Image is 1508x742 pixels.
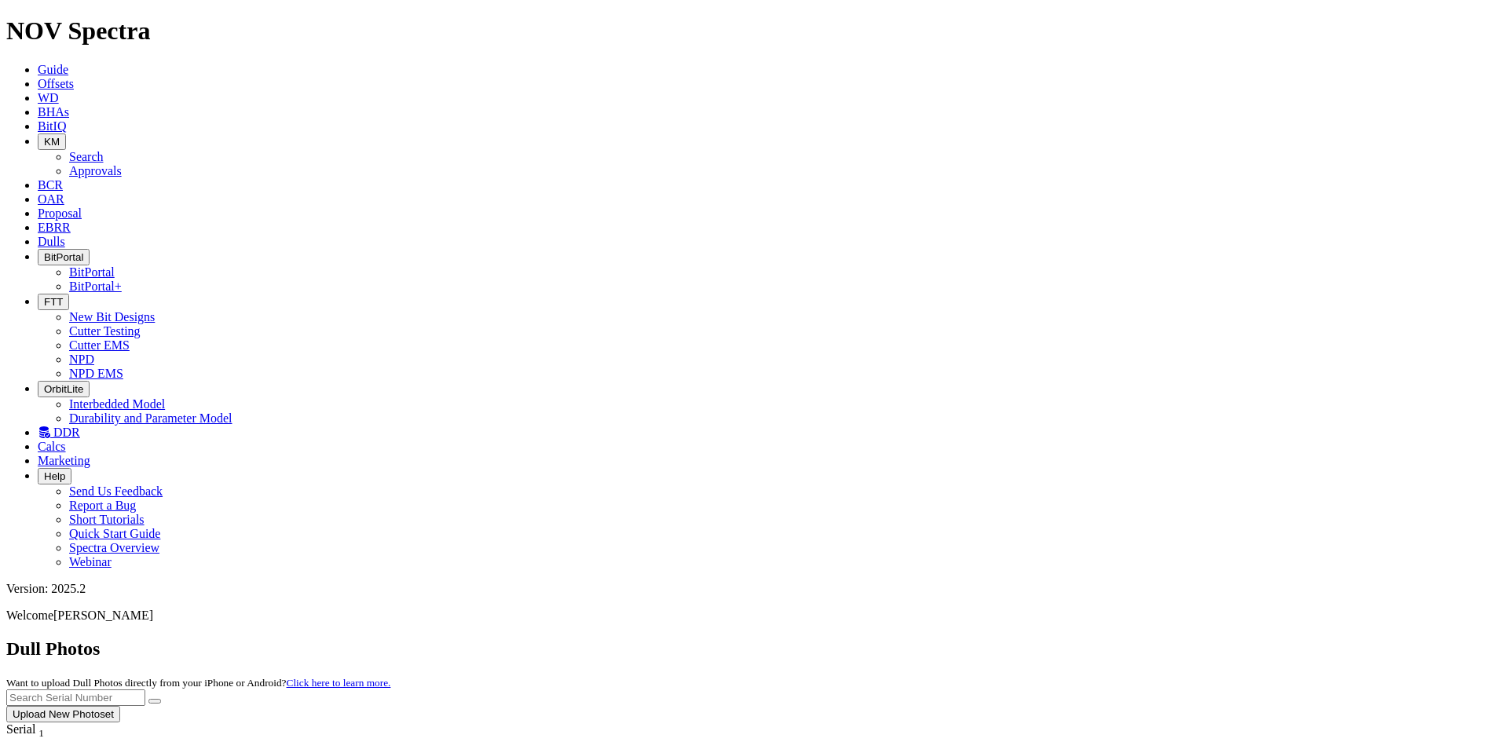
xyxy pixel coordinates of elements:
span: DDR [53,426,80,439]
a: BitPortal+ [69,280,122,293]
a: BitPortal [69,265,115,279]
a: New Bit Designs [69,310,155,323]
button: BitPortal [38,249,90,265]
button: Help [38,468,71,484]
h1: NOV Spectra [6,16,1502,46]
span: KM [44,136,60,148]
a: DDR [38,426,80,439]
a: Cutter EMS [69,338,130,352]
a: Webinar [69,555,112,568]
a: Proposal [38,207,82,220]
div: Version: 2025.2 [6,582,1502,596]
button: Upload New Photoset [6,706,120,722]
span: BitPortal [44,251,83,263]
div: Serial Sort None [6,722,73,740]
button: KM [38,133,66,150]
a: Marketing [38,454,90,467]
a: Send Us Feedback [69,484,163,498]
a: NPD EMS [69,367,123,380]
a: Interbedded Model [69,397,165,411]
span: Sort None [38,722,44,736]
button: FTT [38,294,69,310]
a: Guide [38,63,68,76]
a: Report a Bug [69,499,136,512]
span: [PERSON_NAME] [53,609,153,622]
a: BCR [38,178,63,192]
small: Want to upload Dull Photos directly from your iPhone or Android? [6,677,390,689]
a: BitIQ [38,119,66,133]
a: Short Tutorials [69,513,145,526]
span: Serial [6,722,35,736]
a: Click here to learn more. [287,677,391,689]
a: Offsets [38,77,74,90]
span: OrbitLite [44,383,83,395]
a: EBRR [38,221,71,234]
a: Calcs [38,440,66,453]
a: OAR [38,192,64,206]
h2: Dull Photos [6,638,1502,660]
a: Search [69,150,104,163]
a: Cutter Testing [69,324,141,338]
a: Quick Start Guide [69,527,160,540]
p: Welcome [6,609,1502,623]
sub: 1 [38,727,44,739]
a: Approvals [69,164,122,177]
input: Search Serial Number [6,689,145,706]
a: BHAs [38,105,69,119]
a: Dulls [38,235,65,248]
a: WD [38,91,59,104]
a: NPD [69,353,94,366]
a: Spectra Overview [69,541,159,554]
span: Help [44,470,65,482]
span: FTT [44,296,63,308]
button: OrbitLite [38,381,90,397]
a: Durability and Parameter Model [69,411,232,425]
